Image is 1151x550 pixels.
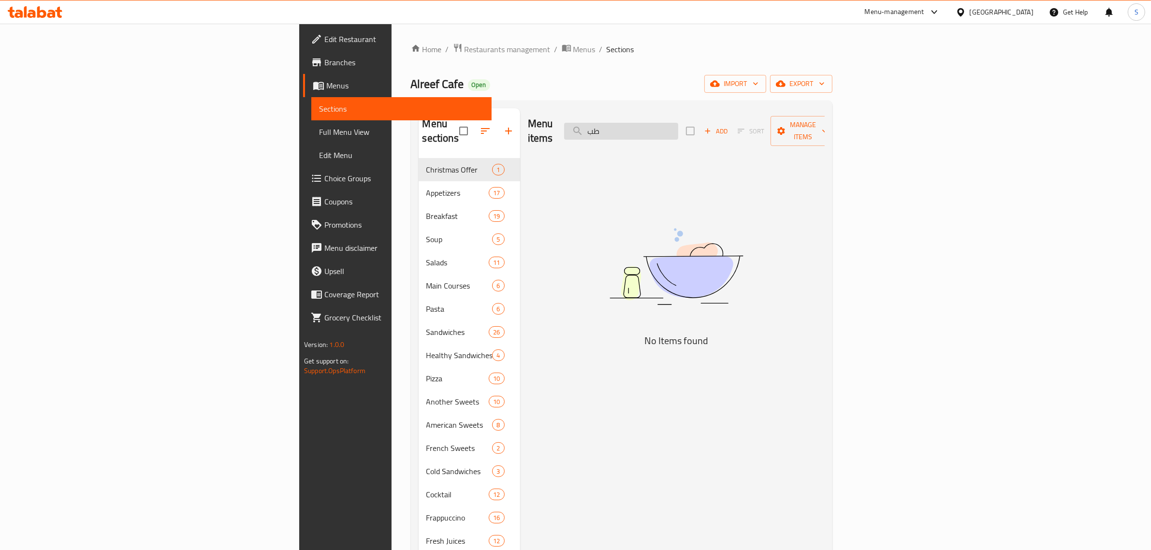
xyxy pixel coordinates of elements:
a: Upsell [303,260,492,283]
span: 10 [489,374,504,383]
nav: breadcrumb [411,43,832,56]
span: Pizza [426,373,489,384]
a: Promotions [303,213,492,236]
span: Menus [573,43,596,55]
span: 3 [493,467,504,476]
a: Coupons [303,190,492,213]
a: Edit Menu [311,144,492,167]
div: Frappuccino16 [419,506,520,529]
span: export [778,78,825,90]
li: / [554,43,558,55]
span: Pasta [426,303,493,315]
span: 12 [489,536,504,546]
span: Menus [326,80,484,91]
div: items [489,535,504,547]
span: French Sweets [426,442,493,454]
div: items [489,210,504,222]
span: 19 [489,212,504,221]
div: items [492,419,504,431]
span: Get support on: [304,355,349,367]
span: Main Courses [426,280,493,291]
div: Healthy Sandwiches4 [419,344,520,367]
div: Another Sweets10 [419,390,520,413]
span: Upsell [324,265,484,277]
span: Another Sweets [426,396,489,407]
div: Appetizers [426,187,489,199]
span: Choice Groups [324,173,484,184]
span: 1 [493,165,504,174]
span: Edit Menu [319,149,484,161]
span: Christmas Offer [426,164,493,175]
span: 2 [493,444,504,453]
span: Add item [700,124,731,139]
span: 26 [489,328,504,337]
a: Choice Groups [303,167,492,190]
button: import [704,75,766,93]
span: 4 [493,351,504,360]
span: Sections [319,103,484,115]
div: Soup [426,233,493,245]
div: items [492,303,504,315]
span: Full Menu View [319,126,484,138]
span: Sort sections [474,119,497,143]
div: items [492,349,504,361]
div: Appetizers17 [419,181,520,204]
span: Salads [426,257,489,268]
input: search [564,123,678,140]
span: Coverage Report [324,289,484,300]
a: Support.OpsPlatform [304,364,365,377]
span: Select all sections [453,121,474,141]
div: Christmas Offer1 [419,158,520,181]
div: Menu-management [865,6,924,18]
div: items [489,257,504,268]
span: Frappuccino [426,512,489,523]
span: 10 [489,397,504,406]
div: items [489,187,504,199]
span: 12 [489,490,504,499]
img: dish.svg [555,203,797,331]
a: Branches [303,51,492,74]
a: Full Menu View [311,120,492,144]
span: 17 [489,188,504,198]
span: Sandwiches [426,326,489,338]
span: 1.0.0 [329,338,344,351]
span: 8 [493,420,504,430]
a: Menu disclaimer [303,236,492,260]
a: Sections [311,97,492,120]
button: Add [700,124,731,139]
div: Breakfast19 [419,204,520,228]
a: Grocery Checklist [303,306,492,329]
span: 5 [493,235,504,244]
span: 11 [489,258,504,267]
div: Pizza10 [419,367,520,390]
div: items [492,164,504,175]
span: Promotions [324,219,484,231]
span: Sections [607,43,634,55]
div: items [489,512,504,523]
div: Pasta6 [419,297,520,320]
div: Fresh Juices [426,535,489,547]
span: Manage items [778,119,828,143]
h5: No Items found [555,333,797,348]
div: Breakfast [426,210,489,222]
span: Add [703,126,729,137]
span: Select section first [731,124,771,139]
div: items [489,489,504,500]
span: Branches [324,57,484,68]
span: Cold Sandwiches [426,465,493,477]
button: export [770,75,832,93]
button: Manage items [771,116,835,146]
a: Restaurants management [453,43,551,56]
a: Menus [562,43,596,56]
span: Cocktail [426,489,489,500]
div: items [492,233,504,245]
div: Healthy Sandwiches [426,349,493,361]
span: American Sweets [426,419,493,431]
